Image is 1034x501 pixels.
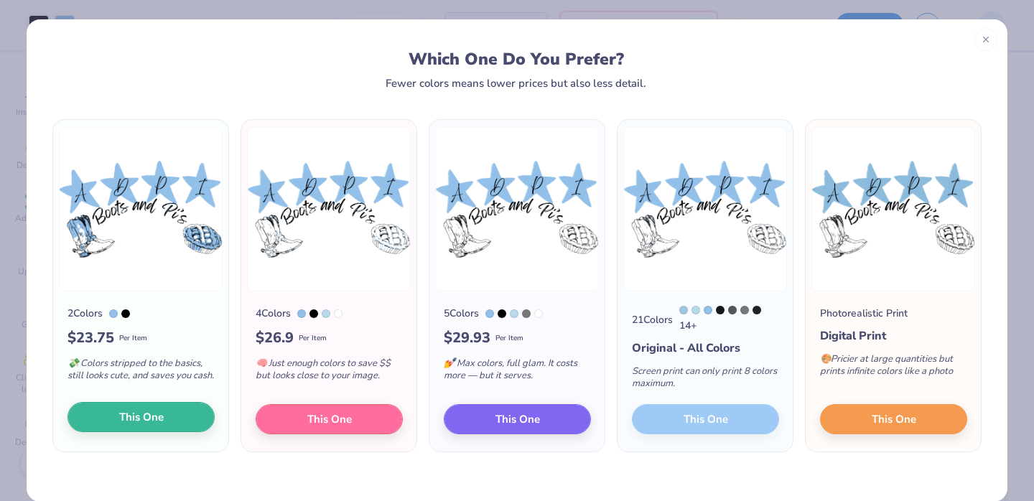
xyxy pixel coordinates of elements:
[872,411,916,428] span: This One
[623,127,787,291] img: 21 color option
[485,309,494,318] div: 283 C
[820,352,832,365] span: 🎨
[716,306,725,314] div: Black 6 C
[334,309,343,318] div: White
[67,357,79,370] span: 💸
[67,402,215,432] button: This One
[121,309,130,318] div: Black
[753,306,761,314] div: Neutral Black C
[256,306,291,321] div: 4 Colors
[256,404,403,434] button: This One
[256,327,294,349] span: $ 26.9
[740,306,749,314] div: Cool Gray 9 C
[444,349,591,396] div: Max colors, full glam. It costs more — but it serves.
[820,404,967,434] button: This One
[444,404,591,434] button: This One
[820,327,967,345] div: Digital Print
[522,309,531,318] div: Cool Gray 9 C
[498,309,506,318] div: Black
[632,312,673,327] div: 21 Colors
[247,127,411,291] img: 4 color option
[256,349,403,396] div: Just enough colors to save $$ but looks close to your image.
[820,345,967,392] div: Pricier at large quantities but prints infinite colors like a photo
[119,333,147,344] span: Per Item
[728,306,737,314] div: Cool Gray 11 C
[67,327,114,349] span: $ 23.75
[119,409,164,426] span: This One
[67,306,103,321] div: 2 Colors
[256,357,267,370] span: 🧠
[534,309,543,318] div: White
[495,411,540,428] span: This One
[435,127,599,291] img: 5 color option
[820,306,908,321] div: Photorealistic Print
[59,127,223,291] img: 2 color option
[704,306,712,314] div: 283 C
[309,309,318,318] div: Black
[444,357,455,370] span: 💅
[510,309,518,318] div: 290 C
[679,306,779,333] div: 14 +
[386,78,646,89] div: Fewer colors means lower prices but also less detail.
[444,306,479,321] div: 5 Colors
[691,306,700,314] div: 290 C
[495,333,523,344] span: Per Item
[632,340,779,357] div: Original - All Colors
[444,327,490,349] span: $ 29.93
[307,411,352,428] span: This One
[67,349,215,396] div: Colors stripped to the basics, still looks cute, and saves you cash.
[632,357,779,404] div: Screen print can only print 8 colors maximum.
[299,333,327,344] span: Per Item
[109,309,118,318] div: 283 C
[66,50,967,69] div: Which One Do You Prefer?
[811,127,975,291] img: Photorealistic preview
[322,309,330,318] div: 290 C
[297,309,306,318] div: 283 C
[679,306,688,314] div: 543 C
